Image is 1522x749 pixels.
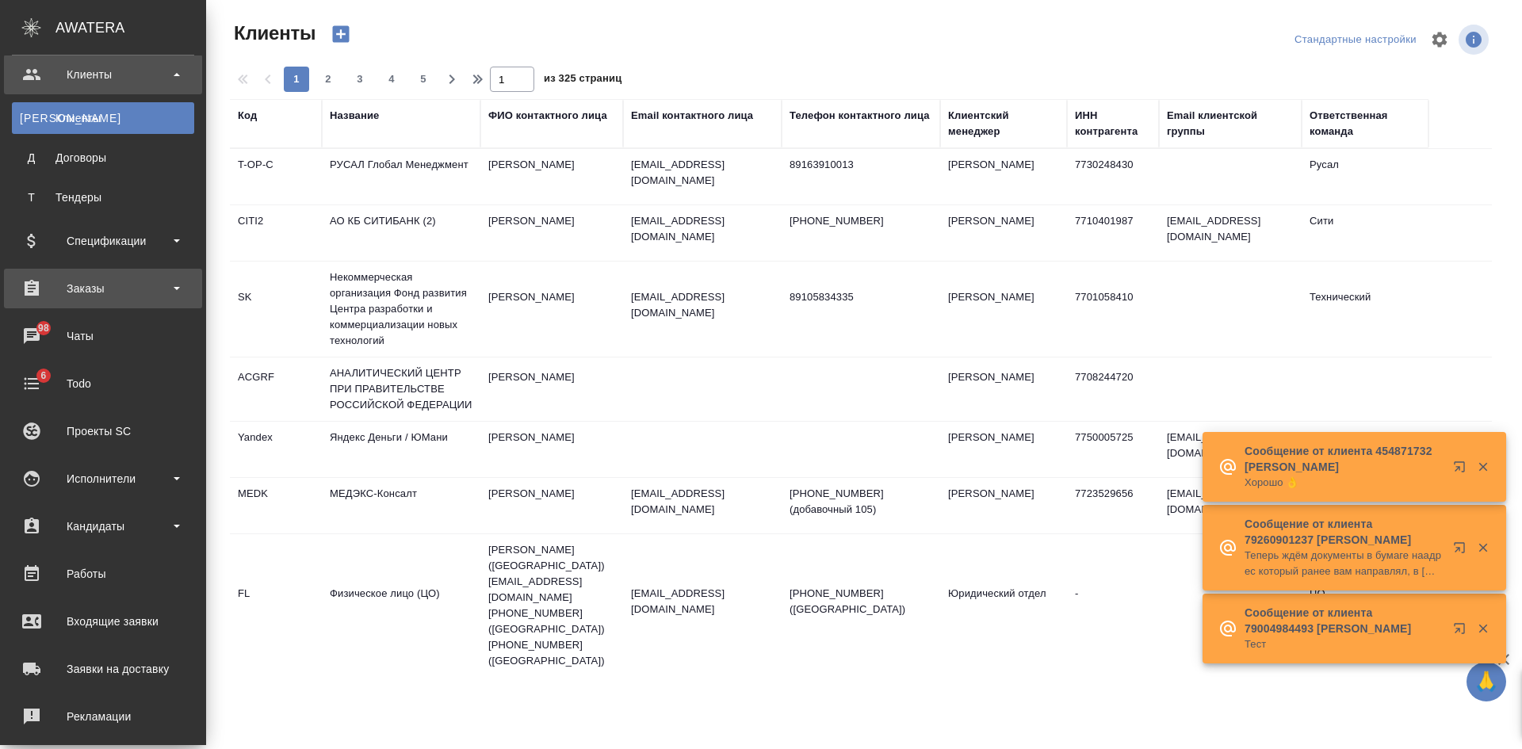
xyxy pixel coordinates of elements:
p: Сообщение от клиента 79260901237 [PERSON_NAME] [1245,516,1443,548]
a: 6Todo [4,364,202,403]
div: Работы [12,562,194,586]
td: - [1067,578,1159,633]
span: из 325 страниц [544,69,621,92]
div: Рекламации [12,705,194,728]
p: [EMAIL_ADDRESS][DOMAIN_NAME] [631,213,774,245]
td: Yandex [230,422,322,477]
td: Русал [1302,149,1428,204]
a: Проекты SC [4,411,202,451]
span: Настроить таблицу [1421,21,1459,59]
td: [PERSON_NAME] [480,422,623,477]
td: SK [230,281,322,337]
td: Физическое лицо (ЦО) [322,578,480,633]
td: [PERSON_NAME] [480,361,623,417]
a: 98Чаты [4,316,202,356]
td: Таганка [1302,422,1428,477]
button: Открыть в новой вкладке [1444,613,1482,651]
div: Спецификации [12,229,194,253]
td: [EMAIL_ADDRESS][DOMAIN_NAME] [1159,478,1302,533]
div: Заказы [12,277,194,300]
td: FL [230,578,322,633]
div: Клиенты [12,63,194,86]
div: Клиенты [20,110,186,126]
button: 2 [315,67,341,92]
div: Тендеры [20,189,186,205]
td: 7723529656 [1067,478,1159,533]
td: [PERSON_NAME] [940,149,1067,204]
div: Кандидаты [12,514,194,538]
td: [PERSON_NAME] [480,205,623,261]
button: Закрыть [1467,460,1499,474]
div: Договоры [20,150,186,166]
span: 4 [379,71,404,87]
div: Исполнители [12,467,194,491]
span: 2 [315,71,341,87]
p: Сообщение от клиента 454871732 [PERSON_NAME] [1245,443,1443,475]
button: Открыть в новой вкладке [1444,532,1482,570]
button: Открыть в новой вкладке [1444,451,1482,489]
span: 3 [347,71,373,87]
td: CITI2 [230,205,322,261]
p: Хорошо 👌 [1245,475,1443,491]
span: Посмотреть информацию [1459,25,1492,55]
td: Сити [1302,205,1428,261]
button: Закрыть [1467,541,1499,555]
div: Заявки на доставку [12,657,194,681]
td: Юридический отдел [940,578,1067,633]
a: ДДоговоры [12,142,194,174]
span: 5 [411,71,436,87]
p: Теперь ждём документы в бумаге наадрес который ранее вам направлял, в [GEOGRAPHIC_DATA]? [1245,548,1443,579]
a: Рекламации [4,697,202,736]
p: Сообщение от клиента 79004984493 [PERSON_NAME] [1245,605,1443,636]
div: AWATERA [55,12,206,44]
td: [PERSON_NAME] [480,149,623,204]
a: Заявки на доставку [4,649,202,689]
a: ТТендеры [12,182,194,213]
div: Todo [12,372,194,396]
td: АНАЛИТИЧЕСКИЙ ЦЕНТР ПРИ ПРАВИТЕЛЬСТВЕ РОССИЙСКОЙ ФЕДЕРАЦИИ [322,357,480,421]
td: РУСАЛ Глобал Менеджмент [322,149,480,204]
button: 5 [411,67,436,92]
td: ACGRF [230,361,322,417]
p: [EMAIL_ADDRESS][DOMAIN_NAME] [631,586,774,617]
span: 6 [31,368,55,384]
td: 7750005725 [1067,422,1159,477]
p: 89105834335 [790,289,932,305]
a: Входящие заявки [4,602,202,641]
td: [PERSON_NAME] [480,281,623,337]
td: АО КБ СИТИБАНК (2) [322,205,480,261]
div: Клиентский менеджер [948,108,1059,139]
div: Проекты SC [12,419,194,443]
td: Яндекс Деньги / ЮМани [322,422,480,477]
div: Чаты [12,324,194,348]
span: 98 [29,320,59,336]
p: [EMAIL_ADDRESS][DOMAIN_NAME] [631,486,774,518]
div: Email клиентской группы [1167,108,1294,139]
td: [PERSON_NAME] [940,361,1067,417]
div: Телефон контактного лица [790,108,930,124]
p: [PHONE_NUMBER] ([GEOGRAPHIC_DATA]) [790,586,932,617]
p: [PHONE_NUMBER] (добавочный 105) [790,486,932,518]
td: [PERSON_NAME] [480,478,623,533]
a: [PERSON_NAME]Клиенты [12,102,194,134]
div: ФИО контактного лица [488,108,607,124]
div: split button [1291,28,1421,52]
div: Код [238,108,257,124]
td: [PERSON_NAME] [940,281,1067,337]
td: [PERSON_NAME] [940,478,1067,533]
a: Работы [4,554,202,594]
p: [EMAIL_ADDRESS][DOMAIN_NAME] [631,289,774,321]
button: Создать [322,21,360,48]
td: [EMAIL_ADDRESS][DOMAIN_NAME] [1159,422,1302,477]
button: Закрыть [1467,621,1499,636]
p: 89163910013 [790,157,932,173]
td: 7701058410 [1067,281,1159,337]
p: [PHONE_NUMBER] [790,213,932,229]
div: Название [330,108,379,124]
td: T-OP-C [230,149,322,204]
td: [EMAIL_ADDRESS][DOMAIN_NAME] [1159,205,1302,261]
div: Ответственная команда [1310,108,1421,139]
div: ИНН контрагента [1075,108,1151,139]
td: МЕДЭКС-Консалт [322,478,480,533]
div: Входящие заявки [12,610,194,633]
